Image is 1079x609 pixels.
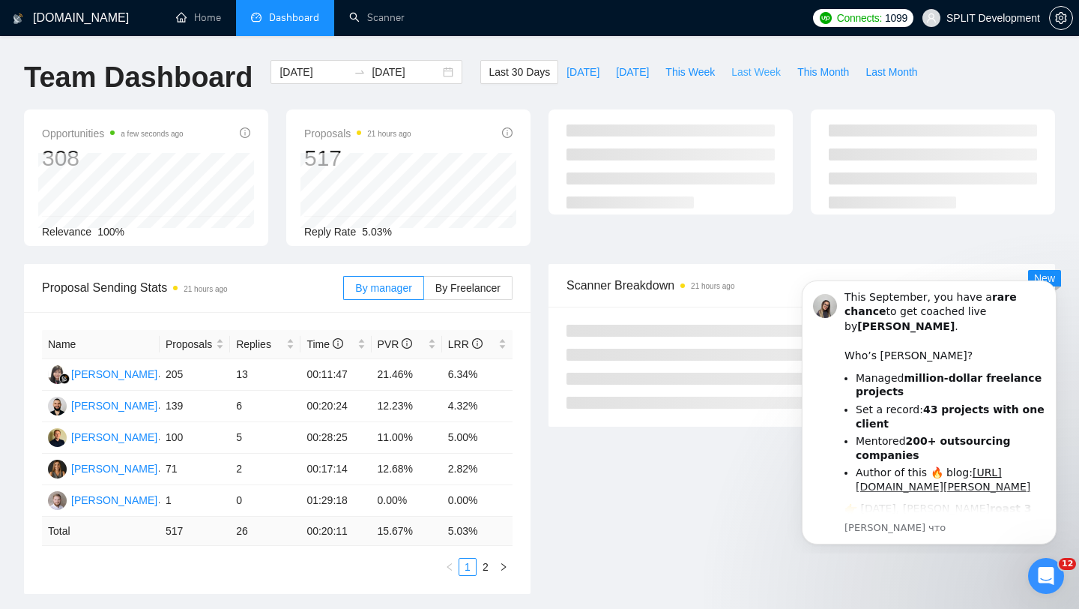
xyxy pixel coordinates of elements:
span: Reply Rate [304,226,356,238]
a: NK[PERSON_NAME] [48,462,157,474]
img: upwork-logo.png [820,12,832,24]
td: 00:17:14 [300,454,371,485]
span: [DATE] [566,64,599,80]
td: Total [42,517,160,546]
span: info-circle [502,127,513,138]
span: Last Week [731,64,781,80]
a: Открыть в справочном центре [57,499,242,511]
td: 13 [230,359,300,391]
img: BC [48,397,67,415]
td: 5.03 % [442,517,513,546]
button: left [441,558,459,576]
button: right [495,558,513,576]
span: 100% [97,226,124,238]
td: 5 [230,422,300,454]
span: Last 30 Days [489,64,550,80]
td: 00:28:25 [300,422,371,454]
span: PVR [378,338,413,350]
td: 15.67 % [372,517,442,546]
a: searchScanner [349,11,405,24]
td: 00:20:24 [300,391,371,422]
span: This Week [665,64,715,80]
img: OB [48,491,67,510]
span: smiley reaction [169,451,208,481]
td: 139 [160,391,230,422]
button: This Month [789,60,857,84]
span: Opportunities [42,124,184,142]
span: LRR [448,338,483,350]
button: Last 30 Days [480,60,558,84]
th: Replies [230,330,300,359]
span: 😞 [100,451,121,481]
li: 1 [459,558,477,576]
span: right [499,562,508,571]
a: VN[PERSON_NAME] [48,367,157,379]
div: 308 [42,144,184,172]
td: 6 [230,391,300,422]
iframe: Intercom live chat [1028,558,1064,594]
div: [PERSON_NAME] [71,366,157,382]
time: 21 hours ago [184,285,227,293]
img: NK [48,460,67,478]
div: [PERSON_NAME] [71,429,157,445]
td: 517 [160,517,230,546]
td: 0.00% [442,485,513,517]
img: AH [48,428,67,447]
td: 6.34% [442,359,513,391]
div: Была ли полезна эта статья? [18,436,282,452]
span: info-circle [472,338,483,349]
span: Connects: [837,10,882,26]
span: Replies [236,336,283,352]
button: setting [1049,6,1073,30]
button: Last Month [857,60,925,84]
a: OB[PERSON_NAME] [48,493,157,505]
span: info-circle [402,338,412,349]
div: [PERSON_NAME] [71,397,157,414]
span: By Freelancer [435,282,501,294]
a: AH[PERSON_NAME] [48,430,157,442]
span: 12 [1059,558,1076,570]
span: info-circle [333,338,343,349]
span: info-circle [240,127,250,138]
time: 21 hours ago [691,282,734,290]
span: Proposals [166,336,213,352]
img: gigradar-bm.png [59,373,70,384]
span: 😃 [178,451,199,481]
img: logo [13,7,23,31]
span: disappointed reaction [91,451,130,481]
td: 01:29:18 [300,485,371,517]
td: 12.68% [372,454,442,485]
button: Last Week [723,60,789,84]
a: setting [1049,12,1073,24]
span: Proposals [304,124,411,142]
td: 71 [160,454,230,485]
td: 2 [230,454,300,485]
span: By manager [355,282,411,294]
span: Dashboard [269,11,319,24]
button: This Week [657,60,723,84]
img: VN [48,365,67,384]
time: 21 hours ago [367,130,411,138]
li: Previous Page [441,558,459,576]
button: [DATE] [558,60,608,84]
td: 205 [160,359,230,391]
td: 5.00% [442,422,513,454]
span: Time [306,338,342,350]
a: 1 [459,559,476,575]
td: 00:20:11 [300,517,371,546]
a: 2 [477,559,494,575]
div: Закрыть [263,6,290,33]
li: 2 [477,558,495,576]
time: a few seconds ago [121,130,183,138]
